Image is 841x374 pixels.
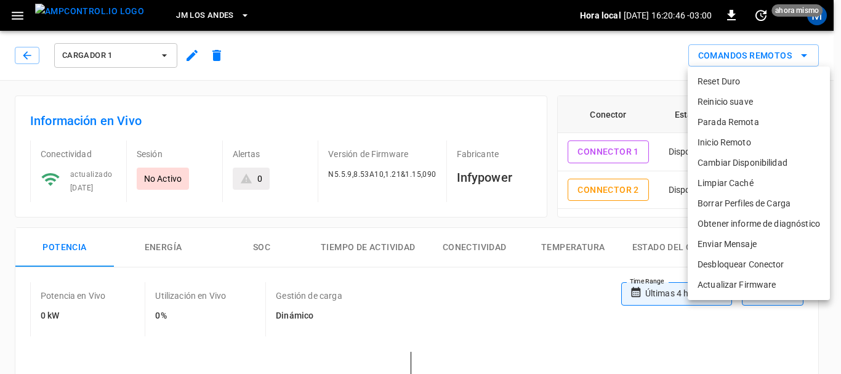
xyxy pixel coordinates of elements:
[688,275,830,295] li: Actualizar Firmware
[688,234,830,254] li: Enviar Mensaje
[688,71,830,92] li: Reset Duro
[688,254,830,275] li: Desbloquear Conector
[688,173,830,193] li: Limpiar Caché
[688,214,830,234] li: Obtener informe de diagnóstico
[688,153,830,173] li: Cambiar Disponibilidad
[688,112,830,132] li: Parada Remota
[688,92,830,112] li: Reinicio suave
[688,132,830,153] li: Inicio Remoto
[688,193,830,214] li: Borrar Perfiles de Carga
